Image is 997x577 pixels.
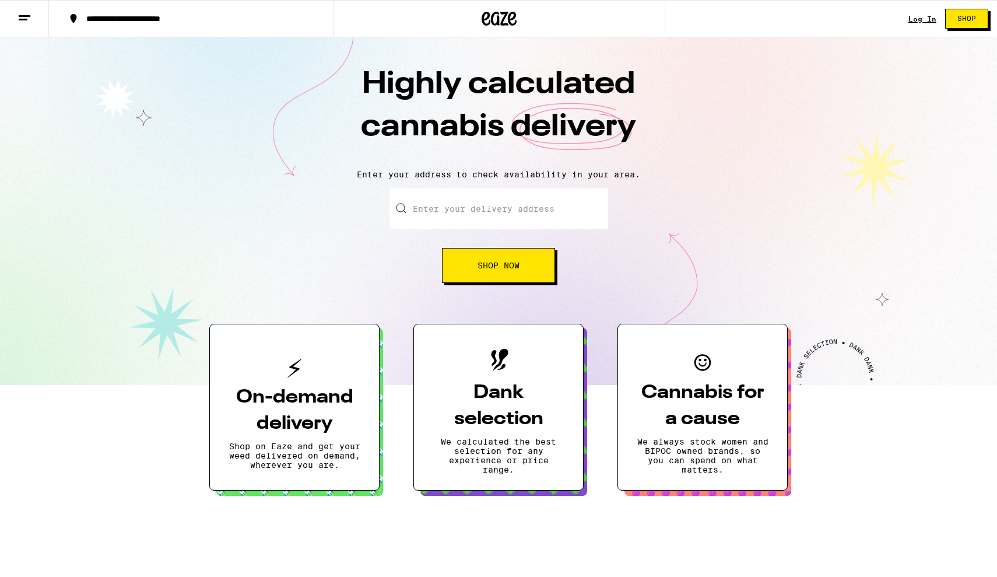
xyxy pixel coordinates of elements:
button: Cannabis for a causeWe always stock women and BIPOC owned brands, so you can spend on what matters. [617,324,788,491]
p: Shop on Eaze and get your weed delivered on demand, wherever you are. [229,442,360,470]
span: Shop Now [478,261,519,270]
a: Log In [908,15,936,23]
button: Shop [945,9,988,29]
h3: Dank selection [433,380,564,432]
a: Shop [936,9,997,29]
span: Shop [957,15,976,22]
button: Shop Now [442,248,555,283]
button: Dank selectionWe calculated the best selection for any experience or price range. [413,324,584,491]
p: We always stock women and BIPOC owned brands, so you can spend on what matters. [637,437,768,474]
h1: Highly calculated cannabis delivery [294,64,703,160]
h3: Cannabis for a cause [637,380,768,432]
span: Hi. Need any help? [7,8,84,18]
h3: On-demand delivery [229,384,360,437]
p: We calculated the best selection for any experience or price range. [433,437,564,474]
button: On-demand deliveryShop on Eaze and get your weed delivered on demand, wherever you are. [209,324,380,491]
p: Enter your address to check availability in your area. [12,170,985,179]
input: Enter your delivery address [389,188,608,229]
